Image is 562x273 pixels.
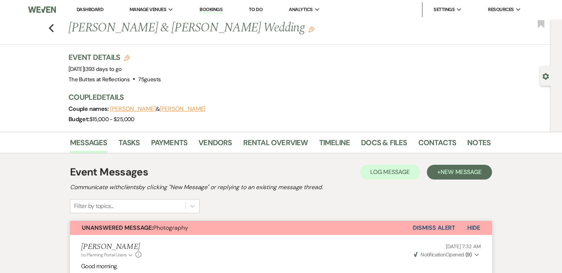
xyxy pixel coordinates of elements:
[160,106,205,112] button: [PERSON_NAME]
[465,251,472,258] strong: ( 9 )
[68,65,122,73] span: [DATE]
[434,6,455,13] span: Settings
[446,243,481,250] span: [DATE] 7:32 AM
[427,165,492,180] button: +New Message
[70,221,413,235] button: Unanswered Message:Photography
[308,26,314,33] button: Edit
[68,92,483,102] h3: Couple Details
[82,224,188,232] span: Photography
[289,6,312,13] span: Analytics
[68,52,161,62] h3: Event Details
[138,76,161,83] span: 75 guests
[81,242,141,252] h5: [PERSON_NAME]
[488,6,514,13] span: Resources
[441,168,482,176] span: New Message
[118,137,140,153] a: Tasks
[110,105,205,113] span: &
[68,76,130,83] span: The Buttes at Reflections
[130,6,166,13] span: Manage Venues
[413,221,455,235] button: Dismiss Alert
[81,262,481,271] p: Good morning.
[414,251,472,258] span: Opened
[151,137,188,153] a: Payments
[86,65,122,73] span: 393 days to go
[68,105,110,113] span: Couple names:
[81,252,127,258] span: to: Planning Portal Users
[542,72,549,79] button: Open lead details
[360,165,420,180] button: Log Message
[361,137,407,153] a: Docs & Files
[68,115,90,123] span: Budget:
[198,137,232,153] a: Vendors
[249,6,262,13] a: To Do
[90,116,134,123] span: $15,000 - $25,000
[82,224,153,232] strong: Unanswered Message:
[243,137,308,153] a: Rental Overview
[200,6,223,13] a: Bookings
[413,251,481,259] button: NotificationOpened (9)
[70,137,107,153] a: Messages
[319,137,350,153] a: Timeline
[84,65,121,73] span: |
[110,106,156,112] button: [PERSON_NAME]
[70,164,148,180] h1: Event Messages
[70,183,492,192] h2: Communicate with clients by clicking "New Message" or replying to an existing message thread.
[81,252,134,258] button: to: Planning Portal Users
[68,19,400,37] h1: [PERSON_NAME] & [PERSON_NAME] Wedding
[467,224,480,232] span: Hide
[467,137,491,153] a: Notes
[418,137,456,153] a: Contacts
[421,251,445,258] span: Notification
[28,2,56,17] img: Weven Logo
[74,202,114,211] div: Filter by topics...
[77,6,103,13] a: Dashboard
[455,221,492,235] button: Hide
[370,168,410,176] span: Log Message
